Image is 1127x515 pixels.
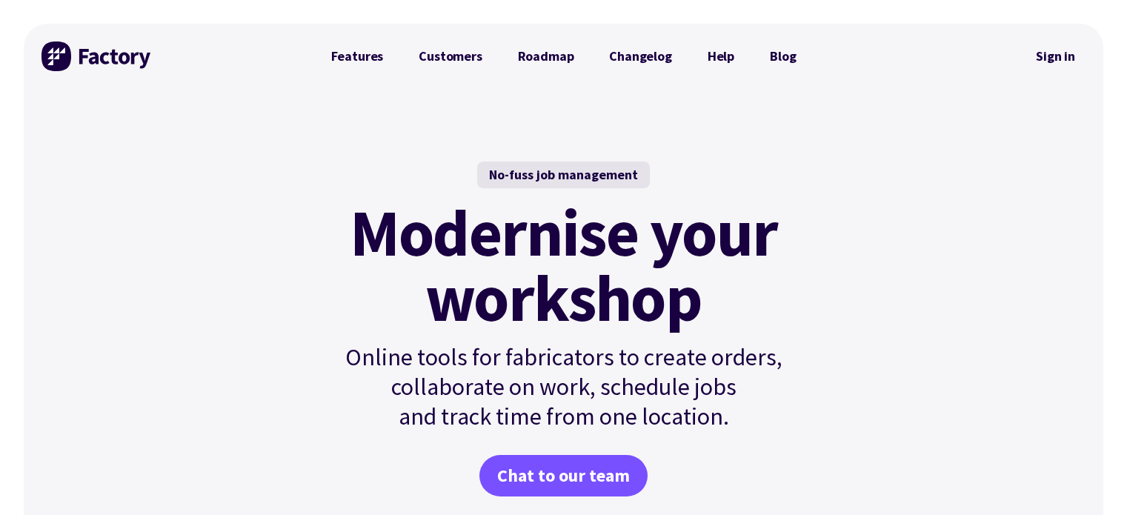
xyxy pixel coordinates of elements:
[477,162,650,188] div: No-fuss job management
[500,41,592,71] a: Roadmap
[690,41,752,71] a: Help
[401,41,499,71] a: Customers
[313,342,814,431] p: Online tools for fabricators to create orders, collaborate on work, schedule jobs and track time ...
[1025,39,1086,73] a: Sign in
[1025,39,1086,73] nav: Secondary Navigation
[479,455,648,496] a: Chat to our team
[41,41,153,71] img: Factory
[591,41,689,71] a: Changelog
[350,200,777,330] mark: Modernise your workshop
[752,41,814,71] a: Blog
[313,41,402,71] a: Features
[313,41,814,71] nav: Primary Navigation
